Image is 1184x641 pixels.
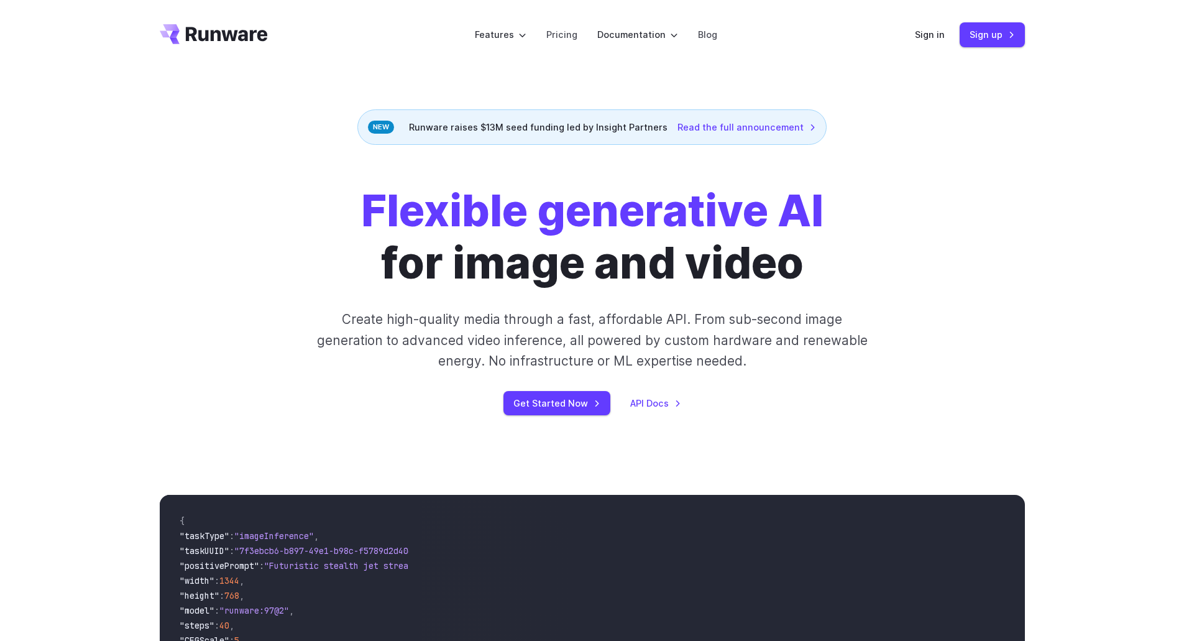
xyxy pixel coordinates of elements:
[214,620,219,631] span: :
[361,185,824,289] h1: for image and video
[314,530,319,542] span: ,
[180,605,214,616] span: "model"
[214,605,219,616] span: :
[361,184,824,237] strong: Flexible generative AI
[180,620,214,631] span: "steps"
[239,575,244,586] span: ,
[259,560,264,571] span: :
[315,309,869,371] p: Create high-quality media through a fast, affordable API. From sub-second image generation to adv...
[597,27,678,42] label: Documentation
[180,575,214,586] span: "width"
[234,530,314,542] span: "imageInference"
[214,575,219,586] span: :
[229,545,234,556] span: :
[180,560,259,571] span: "positivePrompt"
[219,575,239,586] span: 1344
[503,391,610,415] a: Get Started Now
[234,545,423,556] span: "7f3ebcb6-b897-49e1-b98c-f5789d2d40d7"
[219,605,289,616] span: "runware:97@2"
[915,27,945,42] a: Sign in
[160,24,268,44] a: Go to /
[264,560,717,571] span: "Futuristic stealth jet streaking through a neon-lit cityscape with glowing purple exhaust"
[224,590,239,601] span: 768
[239,590,244,601] span: ,
[219,620,229,631] span: 40
[219,590,224,601] span: :
[229,530,234,542] span: :
[229,620,234,631] span: ,
[180,530,229,542] span: "taskType"
[180,545,229,556] span: "taskUUID"
[698,27,717,42] a: Blog
[357,109,827,145] div: Runware raises $13M seed funding led by Insight Partners
[546,27,577,42] a: Pricing
[180,515,185,527] span: {
[630,396,681,410] a: API Docs
[289,605,294,616] span: ,
[475,27,526,42] label: Features
[677,120,816,134] a: Read the full announcement
[960,22,1025,47] a: Sign up
[180,590,219,601] span: "height"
